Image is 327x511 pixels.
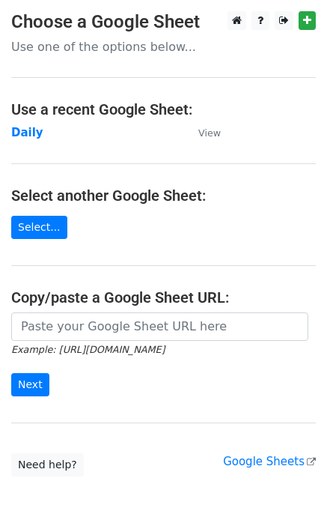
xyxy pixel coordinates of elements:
small: Example: [URL][DOMAIN_NAME] [11,344,165,355]
h4: Use a recent Google Sheet: [11,100,316,118]
a: Google Sheets [223,455,316,468]
a: Daily [11,126,43,139]
input: Paste your Google Sheet URL here [11,312,308,341]
input: Next [11,373,49,396]
a: View [183,126,221,139]
a: Select... [11,216,67,239]
p: Use one of the options below... [11,39,316,55]
a: Need help? [11,453,84,477]
h4: Select another Google Sheet: [11,187,316,205]
h3: Choose a Google Sheet [11,11,316,33]
h4: Copy/paste a Google Sheet URL: [11,288,316,306]
small: View [198,127,221,139]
